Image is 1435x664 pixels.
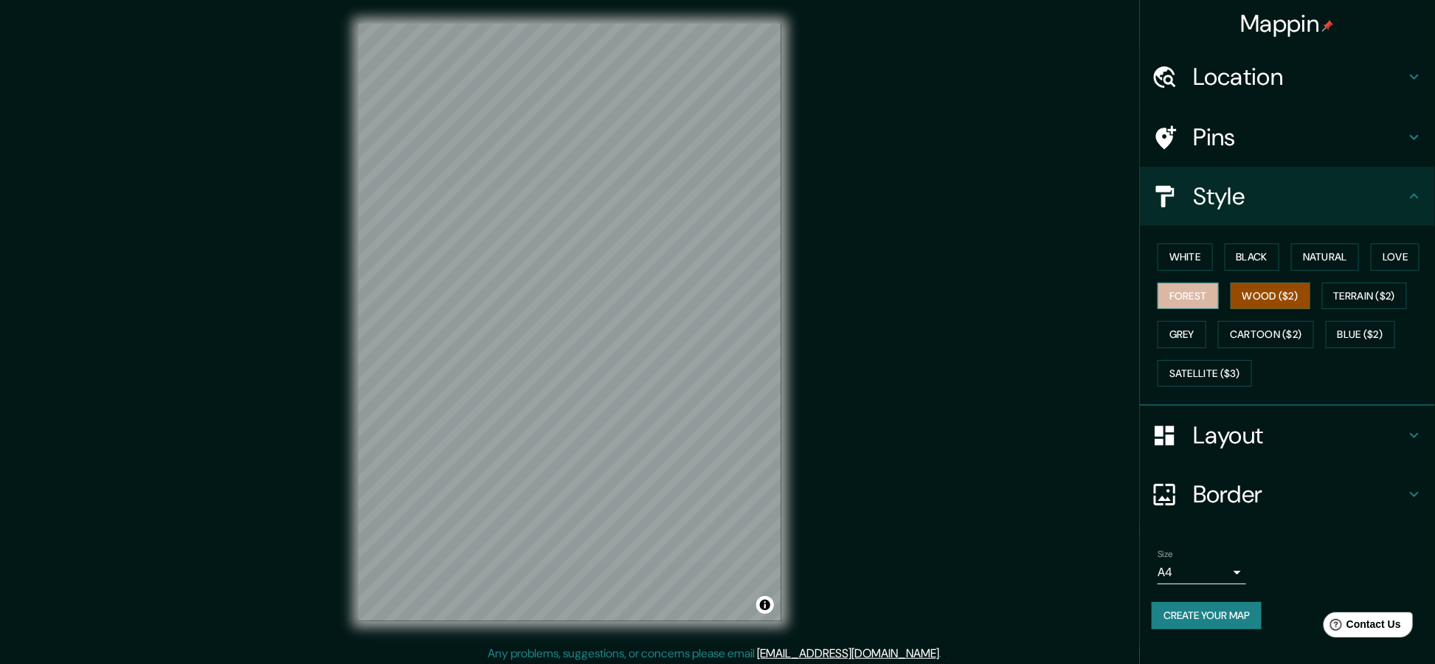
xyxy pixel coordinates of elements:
h4: Style [1193,181,1405,211]
button: Cartoon ($2) [1218,321,1314,348]
button: Toggle attribution [756,596,774,614]
a: [EMAIL_ADDRESS][DOMAIN_NAME] [758,646,940,661]
div: Layout [1140,406,1435,465]
button: Natural [1291,243,1359,271]
div: Style [1140,167,1435,226]
div: . [942,645,944,663]
h4: Layout [1193,421,1405,450]
p: Any problems, suggestions, or concerns please email . [488,645,942,663]
div: Pins [1140,108,1435,167]
button: Grey [1158,321,1206,348]
h4: Mappin [1241,9,1335,38]
button: Wood ($2) [1231,283,1310,310]
h4: Pins [1193,122,1405,152]
div: Location [1140,47,1435,106]
button: Create your map [1152,602,1262,629]
button: Terrain ($2) [1322,283,1408,310]
button: Love [1371,243,1420,271]
div: . [944,645,947,663]
div: A4 [1158,561,1246,584]
h4: Border [1193,480,1405,509]
canvas: Map [359,24,781,621]
button: Black [1225,243,1280,271]
label: Size [1158,548,1173,561]
button: White [1158,243,1213,271]
h4: Location [1193,62,1405,91]
button: Satellite ($3) [1158,360,1252,387]
button: Blue ($2) [1326,321,1395,348]
div: Border [1140,465,1435,524]
iframe: Help widget launcher [1304,606,1419,648]
button: Forest [1158,283,1219,310]
img: pin-icon.png [1322,20,1334,32]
